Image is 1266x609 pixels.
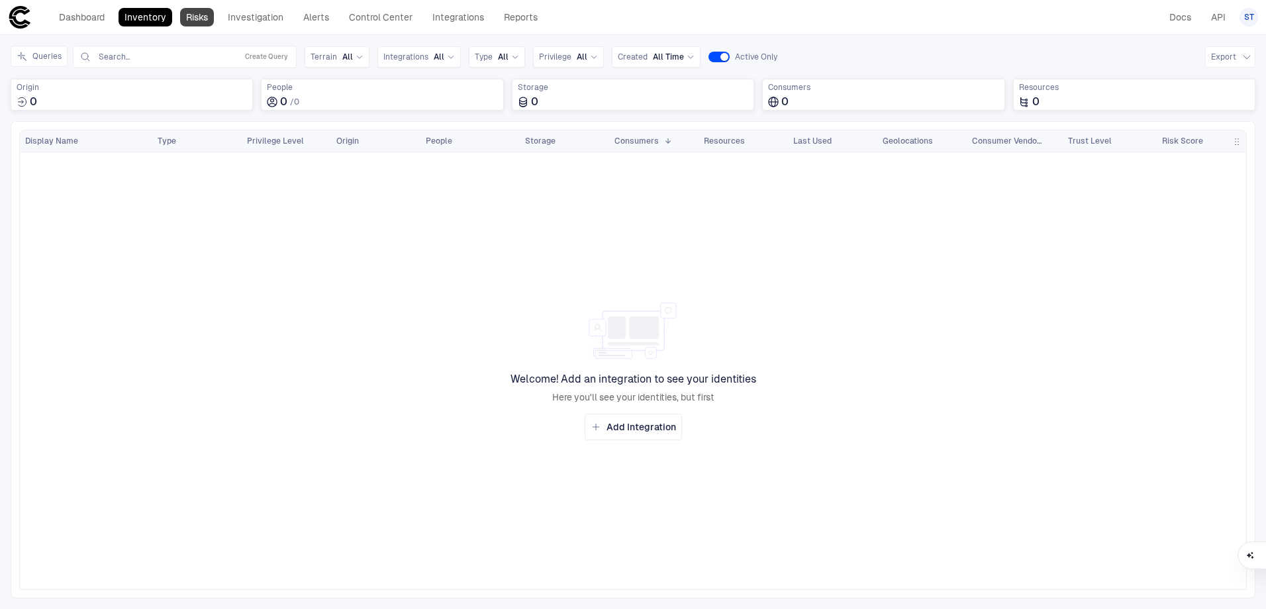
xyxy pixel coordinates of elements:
span: All [342,52,353,62]
span: All [498,52,509,62]
span: Type [475,52,493,62]
span: / [290,97,294,107]
span: Consumer Vendors [972,136,1044,146]
span: 0 [280,95,287,109]
span: Trust Level [1068,136,1112,146]
span: People [426,136,452,146]
a: Control Center [343,8,418,26]
span: Integrations [383,52,428,62]
span: Type [158,136,176,146]
div: Total employees associated with identities [261,79,503,111]
span: Consumers [614,136,659,146]
span: Display Name [25,136,78,146]
a: Reports [498,8,544,26]
a: Alerts [297,8,335,26]
span: Created [618,52,648,62]
span: 0 [531,95,538,109]
div: Expand queries side panel [11,46,73,67]
span: ST [1244,12,1254,23]
button: ST [1240,8,1258,26]
button: Export [1205,46,1255,68]
span: Privilege Level [247,136,304,146]
span: Consumers [768,82,998,93]
span: Terrain [311,52,337,62]
span: 0 [30,95,37,109]
span: People [267,82,497,93]
a: Investigation [222,8,289,26]
button: Create Query [242,49,291,65]
span: Geolocations [883,136,933,146]
span: Origin [17,82,247,93]
a: Integrations [426,8,490,26]
span: All Time [653,52,684,62]
span: 0 [781,95,789,109]
span: Here you'll see your identities, but first [552,391,714,403]
div: Total storage locations where identities are stored [512,79,754,111]
button: Queries [11,46,68,67]
div: Total sources where identities were created [11,79,253,111]
span: 0 [1032,95,1040,109]
span: Privilege [539,52,571,62]
a: API [1205,8,1232,26]
span: Risk Score [1162,136,1203,146]
a: Docs [1163,8,1197,26]
span: Storage [518,82,748,93]
div: Total resources accessed or granted by identities [1013,79,1255,111]
button: Add Integration [585,414,682,440]
span: Welcome! Add an integration to see your identities [511,373,756,386]
a: Dashboard [53,8,111,26]
span: All [434,52,444,62]
span: Add Integration [607,421,676,433]
span: Resources [704,136,745,146]
div: Total consumers using identities [762,79,1004,111]
span: Resources [1019,82,1249,93]
span: Origin [336,136,359,146]
a: Inventory [119,8,172,26]
span: Last Used [793,136,832,146]
span: 0 [294,97,299,107]
span: Active Only [735,52,777,62]
span: All [577,52,587,62]
span: Storage [525,136,556,146]
a: Risks [180,8,214,26]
